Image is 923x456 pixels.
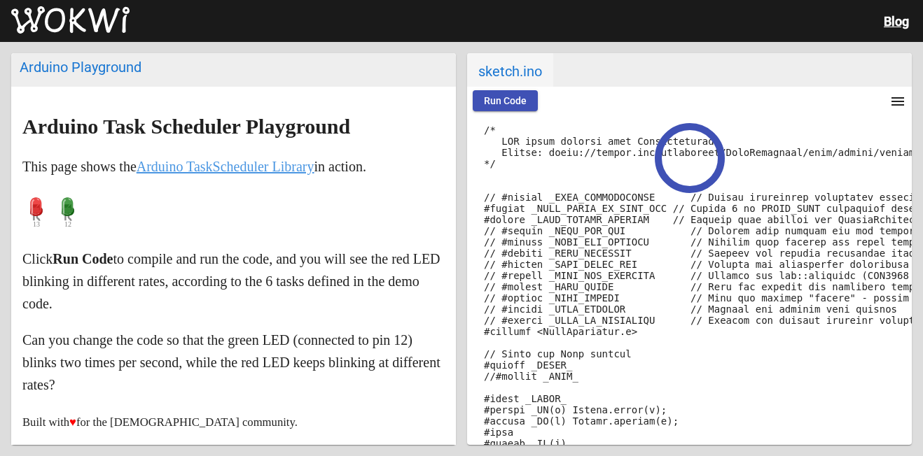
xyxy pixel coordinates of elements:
[69,415,76,429] span: ♥
[137,159,314,174] a: Arduino TaskScheduler Library
[484,95,527,106] span: Run Code
[20,59,447,76] div: Arduino Playground
[53,251,113,266] strong: Run Code
[11,6,130,34] img: Wokwi
[22,248,445,315] p: Click to compile and run the code, and you will see the red LED blinking in different rates, acco...
[22,155,445,178] p: This page shows the in action.
[889,93,906,110] mat-icon: menu
[884,14,909,29] a: Blog
[473,90,538,111] button: Run Code
[22,415,298,429] small: Built with for the [DEMOGRAPHIC_DATA] community.
[467,53,553,87] span: sketch.ino
[22,115,445,138] h2: Arduino Task Scheduler Playground
[22,329,445,396] p: Can you change the code so that the green LED (connected to pin 12) blinks two times per second, ...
